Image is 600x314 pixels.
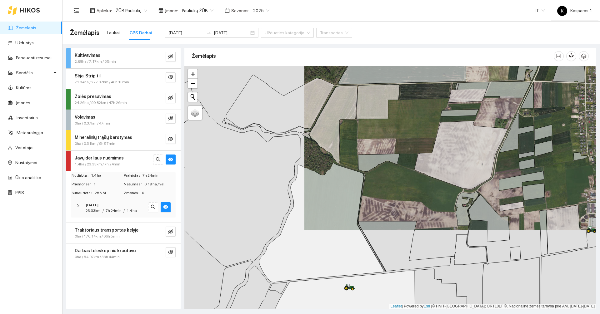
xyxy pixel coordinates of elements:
span: 1.4 ha [91,173,123,179]
span: eye-invisible [168,229,173,235]
div: | Powered by © HNIT-[GEOGRAPHIC_DATA]; ORT10LT ©, Nacionalinė žemės tarnyba prie AM, [DATE]-[DATE] [389,304,596,309]
span: LT [535,6,545,15]
span: Nudirbta [72,173,91,179]
button: eye [166,155,176,164]
div: Laukai [107,29,120,36]
strong: Sėja. Strip till [75,73,101,78]
a: Įmonės [16,100,30,105]
button: eye-invisible [166,72,176,82]
span: eye [163,204,168,210]
span: 0ha / 0.31km / 9h 57min [75,141,115,147]
a: Layers [188,106,202,120]
a: Ūkio analitika [15,175,41,180]
div: Kultivavimas2.68ha / 7.17km / 55mineye-invisible [66,48,181,68]
strong: [DATE] [86,203,98,207]
span: swap-right [206,30,211,35]
span: Našumas [124,181,144,187]
button: eye-invisible [166,134,176,144]
span: 1.4ha / 23.33km / 7h 24min [75,161,120,167]
div: Mineralinių trąšų barstymas0ha / 0.31km / 9h 57mineye-invisible [66,130,181,150]
a: Nustatymai [15,160,37,165]
span: eye-invisible [168,95,173,101]
span: 0ha / 0.37km / 47min [75,120,110,126]
span: Priemonės [72,181,93,187]
span: 7h 24min [142,173,175,179]
div: Sėja. Strip till71.34ha / 227.37km / 40h 10mineye-invisible [66,69,181,89]
span: 71.34ha / 227.37km / 40h 10min [75,79,129,85]
span: 2.68ha / 7.17km / 55min [75,59,116,65]
div: [DATE]23.33km/7h 24min/1.4 hasearcheye [71,199,176,218]
span: Sezonas : [231,7,249,14]
button: menu-fold [70,4,82,17]
span: eye-invisible [168,54,173,60]
div: Žolės presavimas24.26ha / 99.82km / 47h 26mineye-invisible [66,89,181,110]
span: K [561,6,563,16]
a: Leaflet [391,304,402,308]
a: PPIS [15,190,24,195]
a: Užduotys [15,40,34,45]
span: Kasparas 1 [557,8,592,13]
div: Javų derliaus nuėmimas1.4ha / 23.33km / 7h 24minsearcheye [66,151,181,171]
span: eye-invisible [168,116,173,122]
a: Kultūros [16,85,32,90]
span: 0 [142,190,175,196]
span: layout [90,8,95,13]
button: Initiate a new search [188,92,197,102]
a: Meteorologija [17,130,43,135]
div: Darbas teleskopiniu krautuvu0ha / 54.07km / 33h 44mineye-invisible [66,243,181,264]
strong: Javų derliaus nuėmimas [75,155,124,160]
a: Zoom in [188,69,197,79]
span: eye-invisible [168,75,173,81]
strong: Mineralinių trąšų barstymas [75,135,132,140]
span: 23.33km [86,209,101,213]
span: eye-invisible [168,136,173,142]
span: Žmonės [124,190,142,196]
span: 256.5L [95,190,123,196]
a: Panaudoti resursai [16,55,52,60]
button: eye-invisible [166,52,176,62]
div: Volavimas0ha / 0.37km / 47mineye-invisible [66,110,181,130]
span: Praleista [124,173,142,179]
span: column-width [554,54,563,59]
div: Žemėlapis [192,47,554,65]
button: search [153,155,163,164]
span: Aplinka : [97,7,112,14]
span: eye [168,157,173,163]
div: Traktoriaus transportas kelyje0ha / 170.14km / 66h 5mineye-invisible [66,223,181,243]
input: Pabaigos data [214,29,249,36]
a: Vartotojai [15,145,33,150]
span: 7h 24min [106,209,122,213]
a: Zoom out [188,79,197,88]
span: Žemėlapis [70,28,99,38]
span: Sandėlis [16,66,52,79]
span: 24.26ha / 99.82km / 47h 26min [75,100,127,106]
button: eye-invisible [166,93,176,103]
span: 0ha / 54.07km / 33h 44min [75,254,120,260]
strong: Kultivavimas [75,53,100,58]
span: Sunaudota [72,190,95,196]
input: Pradžios data [168,29,204,36]
a: Žemėlapis [16,25,36,30]
span: Pauliukų ŽŪB [182,6,213,15]
span: ŽŪB Pauliukų [116,6,147,15]
span: + [191,70,195,78]
span: 1.4 ha [127,209,137,213]
span: 0.19 ha / val. [144,181,175,187]
a: Esri [424,304,430,308]
span: menu-fold [73,8,79,13]
button: eye [161,202,171,212]
span: shop [158,8,163,13]
span: to [206,30,211,35]
span: search [156,157,161,163]
span: right [76,204,80,208]
button: eye-invisible [166,247,176,257]
span: | [431,304,432,308]
span: eye-invisible [168,250,173,256]
span: calendar [225,8,230,13]
span: / [102,209,104,213]
div: GPS Darbai [130,29,152,36]
a: Inventorius [17,115,38,120]
span: 2025 [253,6,269,15]
button: search [148,202,158,212]
button: column-width [554,51,564,61]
